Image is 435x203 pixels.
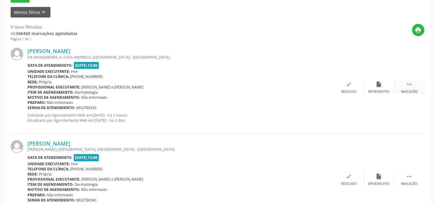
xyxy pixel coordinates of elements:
div: Página 1 de 1 [11,37,77,42]
a: [PERSON_NAME] [28,140,70,147]
span: Dermatologia [75,90,98,95]
b: Senha de atendimento: [28,198,75,203]
b: Item de agendamento: [28,90,74,95]
i: insert_drive_file [376,81,382,88]
span: Não informado [81,95,107,100]
span: Não informado [47,192,73,198]
span: Hse [71,69,78,74]
div: Mais ações [401,182,417,186]
div: Resolvido [341,90,356,94]
b: Motivo de agendamento: [28,95,80,100]
b: Data de atendimento: [28,63,73,68]
span: [DATE] 13:00 [74,62,99,69]
b: Senha de atendimento: [28,105,75,110]
span: [PERSON_NAME] e [PERSON_NAME] [82,85,144,90]
div: [PERSON_NAME], [GEOGRAPHIC_DATA], [GEOGRAPHIC_DATA] - [GEOGRAPHIC_DATA] [28,147,334,152]
i: insert_drive_file [376,173,382,180]
span: Própria [39,172,52,177]
div: Resolvido [341,182,356,186]
b: Rede: [28,172,38,177]
div: Exportar (PDF) [368,90,390,94]
p: Solicitado por Agendamento Web em [DATE] - há 2 meses Atualizado por Agendamento Web em [DATE] - ... [28,113,334,123]
span: Não informado [81,187,107,192]
b: Rede: [28,79,38,85]
b: Unidade executante: [28,69,70,74]
i:  [406,173,413,180]
span: Não informado [47,100,73,105]
i: keyboard_arrow_up [41,9,47,15]
button: Menos filtroskeyboard_arrow_up [11,7,50,18]
a: [PERSON_NAME] [28,48,70,54]
div: de [11,30,77,37]
strong: 346460 marcações agendadas [16,31,77,36]
b: Preparo: [28,100,46,105]
b: Profissional executante: [28,177,80,182]
div: 9 itens filtrados [11,24,77,30]
i: check [346,81,352,88]
b: Telefone da clínica: [28,74,69,79]
i:  [406,81,413,88]
span: Dermatologia [75,182,98,187]
span: Própria [39,79,52,85]
img: img [11,140,23,153]
button: print [412,24,424,36]
b: Unidade executante: [28,161,70,166]
b: Profissional executante: [28,85,80,90]
b: Telefone da clínica: [28,166,69,172]
b: Item de agendamento: [28,182,74,187]
span: M02786330 [76,105,97,110]
img: img [11,48,23,60]
span: [PERSON_NAME] e [PERSON_NAME] [82,177,144,182]
span: Hse [71,161,78,166]
b: Motivo de agendamento: [28,187,80,192]
div: DA MANGABEIRA, A, CASA AMARELA, [GEOGRAPHIC_DATA] - [GEOGRAPHIC_DATA] [28,55,334,60]
div: Exportar (PDF) [368,182,390,186]
span: [PHONE_NUMBER] [70,166,103,172]
span: [PHONE_NUMBER] [70,74,103,79]
b: Preparo: [28,192,46,198]
span: [DATE] 13:00 [74,154,99,161]
div: Mais ações [401,90,417,94]
span: M02786340 [76,198,97,203]
i: check [346,173,352,180]
i: print [415,27,422,33]
b: Data de atendimento: [28,155,73,160]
